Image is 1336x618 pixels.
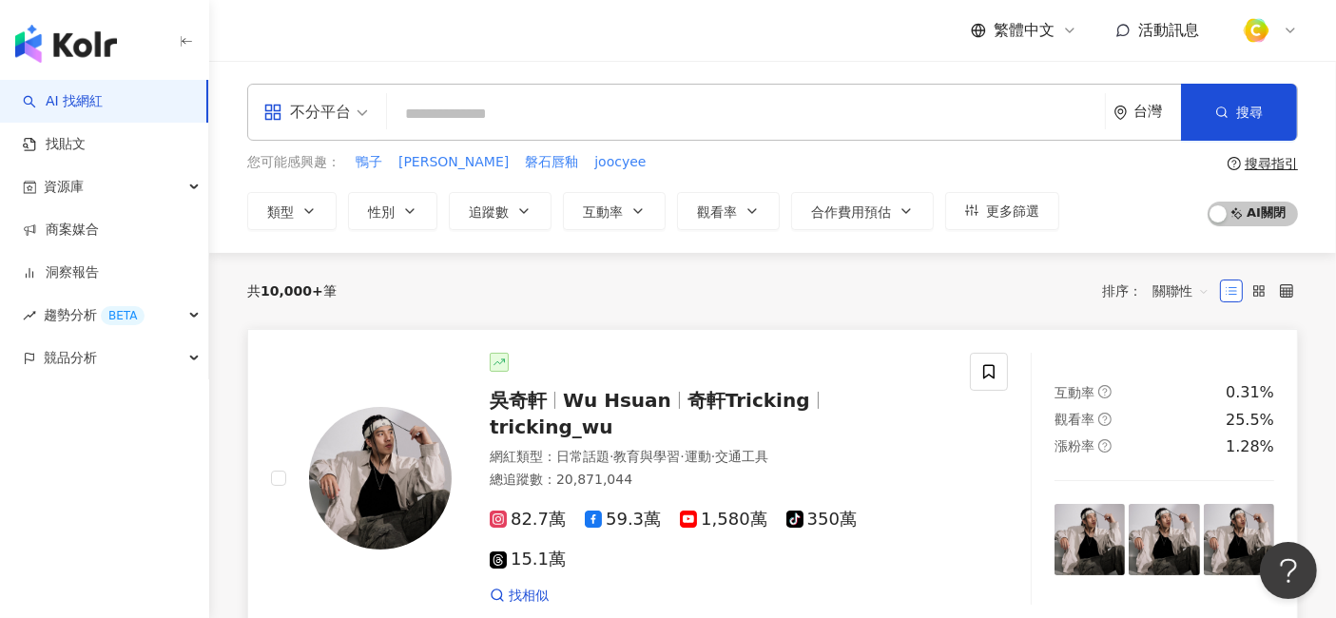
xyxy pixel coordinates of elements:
[556,449,610,464] span: 日常話題
[613,449,680,464] span: 教育與學習
[263,103,282,122] span: appstore
[791,192,934,230] button: 合作費用預估
[986,203,1039,219] span: 更多篩選
[356,153,382,172] span: 鴨子
[449,192,552,230] button: 追蹤數
[1098,413,1112,426] span: question-circle
[715,449,768,464] span: 交通工具
[490,587,549,606] a: 找相似
[1226,436,1274,457] div: 1.28%
[1238,12,1274,48] img: %E6%96%B9%E5%BD%A2%E7%B4%94.png
[610,449,613,464] span: ·
[811,204,891,220] span: 合作費用預估
[263,97,351,127] div: 不分平台
[583,204,623,220] span: 互動率
[994,20,1055,41] span: 繁體中文
[355,152,383,173] button: 鴨子
[1098,439,1112,453] span: question-circle
[44,165,84,208] span: 資源庫
[687,389,810,412] span: 奇軒Tricking
[1098,385,1112,398] span: question-circle
[23,263,99,282] a: 洞察報告
[1102,276,1220,306] div: 排序：
[525,153,578,172] span: 磐石唇釉
[524,152,579,173] button: 磐石唇釉
[593,152,647,173] button: joocyee
[677,192,780,230] button: 觀看率
[490,550,566,570] span: 15.1萬
[23,309,36,322] span: rise
[348,192,437,230] button: 性別
[680,449,684,464] span: ·
[267,204,294,220] span: 類型
[509,587,549,606] span: 找相似
[23,221,99,240] a: 商案媒合
[490,510,566,530] span: 82.7萬
[1055,385,1094,400] span: 互動率
[247,283,337,299] div: 共 筆
[309,407,452,550] img: KOL Avatar
[490,471,947,490] div: 總追蹤數 ： 20,871,044
[1228,157,1241,170] span: question-circle
[1113,106,1128,120] span: environment
[368,204,395,220] span: 性別
[786,510,857,530] span: 350萬
[44,294,145,337] span: 趨勢分析
[711,449,715,464] span: ·
[490,389,547,412] span: 吳奇軒
[247,192,337,230] button: 類型
[563,192,666,230] button: 互動率
[1055,504,1125,574] img: post-image
[469,204,509,220] span: 追蹤數
[15,25,117,63] img: logo
[23,92,103,111] a: searchAI 找網紅
[23,135,86,154] a: 找貼文
[1226,410,1274,431] div: 25.5%
[1152,276,1210,306] span: 關聯性
[685,449,711,464] span: 運動
[1129,504,1199,574] img: post-image
[490,448,947,467] div: 網紅類型 ：
[680,510,767,530] span: 1,580萬
[247,153,340,172] span: 您可能感興趣：
[594,153,646,172] span: joocyee
[44,337,97,379] span: 競品分析
[397,152,510,173] button: [PERSON_NAME]
[261,283,323,299] span: 10,000+
[1055,438,1094,454] span: 漲粉率
[1138,21,1199,39] span: 活動訊息
[490,415,613,438] span: tricking_wu
[1204,504,1274,574] img: post-image
[101,306,145,325] div: BETA
[1236,105,1263,120] span: 搜尋
[585,510,661,530] span: 59.3萬
[697,204,737,220] span: 觀看率
[945,192,1059,230] button: 更多篩選
[1181,84,1297,141] button: 搜尋
[1226,382,1274,403] div: 0.31%
[1245,156,1298,171] div: 搜尋指引
[563,389,671,412] span: Wu Hsuan
[1260,542,1317,599] iframe: Help Scout Beacon - Open
[1133,104,1181,120] div: 台灣
[1055,412,1094,427] span: 觀看率
[398,153,509,172] span: [PERSON_NAME]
